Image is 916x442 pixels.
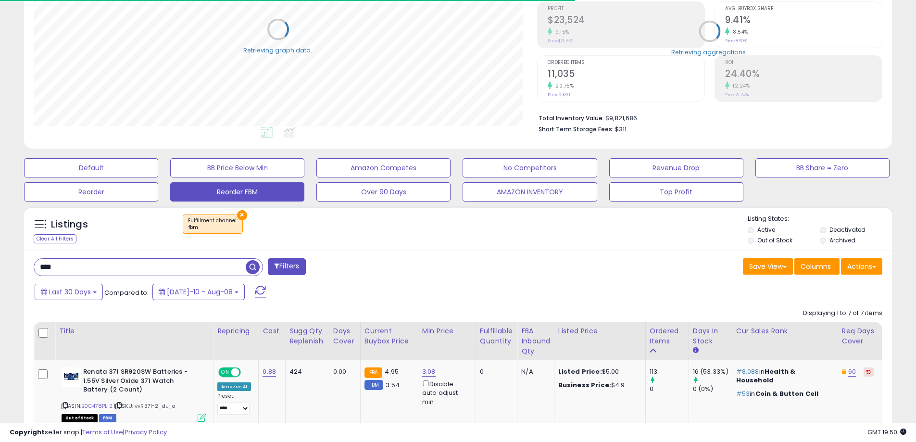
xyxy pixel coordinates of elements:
div: Cost [263,326,281,336]
span: Compared to: [104,288,149,297]
span: FBM [99,414,116,422]
a: 3.08 [422,367,436,377]
div: Title [59,326,209,336]
div: Repricing [217,326,254,336]
small: FBM [364,380,383,390]
div: Current Buybox Price [364,326,414,346]
p: Listing States: [748,215,892,224]
span: #8,088 [736,367,759,376]
p: in [736,367,830,385]
a: B00478PLI2 [81,402,113,410]
span: 2025-09-8 19:50 GMT [867,428,906,437]
button: Save View [743,258,793,275]
span: Columns [801,262,831,271]
div: $5.00 [558,367,638,376]
div: 0 [650,385,689,393]
a: 0.88 [263,367,276,377]
span: ON [219,368,231,377]
b: Business Price: [558,380,611,390]
span: All listings that are currently out of stock and unavailable for purchase on Amazon [62,414,98,422]
div: Amazon AI [217,382,251,391]
b: Renata 371 SR920SW Batteries - 1.55V Silver Oxide 371 Watch Battery (2 Count) [83,367,200,397]
div: Req Days Cover [842,326,877,346]
div: Disable auto adjust min [422,379,468,406]
div: 0 (0%) [693,385,732,393]
div: Cur Sales Rank [736,326,834,336]
span: Fulfillment channel : [188,217,238,231]
span: Health & Household [736,367,795,385]
div: 424 [289,367,322,376]
div: Clear All Filters [34,234,76,243]
div: Preset: [217,393,251,415]
div: Retrieving aggregations.. [671,48,749,56]
span: Last 30 Days [49,287,91,297]
button: Over 90 Days [316,182,451,202]
button: Revenue Drop [609,158,743,177]
button: Top Profit [609,182,743,202]
h5: Listings [51,218,88,231]
p: in [736,390,830,398]
div: Min Price [422,326,472,336]
button: Default [24,158,158,177]
button: No Competitors [463,158,597,177]
b: Listed Price: [558,367,602,376]
div: 113 [650,367,689,376]
div: ASIN: [62,367,206,421]
span: 4.95 [385,367,399,376]
a: Terms of Use [82,428,123,437]
div: 0.00 [333,367,353,376]
span: | SKU: vvR371-2_du_a [114,402,176,410]
div: Sugg Qty Replenish [289,326,325,346]
button: Last 30 Days [35,284,103,300]
button: Filters [268,258,305,275]
label: Active [757,226,775,234]
div: Listed Price [558,326,641,336]
div: seller snap | | [10,428,167,437]
a: 60 [848,367,856,377]
button: AMAZON INVENTORY [463,182,597,202]
div: N/A [521,367,547,376]
th: Please note that this number is a calculation based on your required days of coverage and your ve... [286,322,329,360]
img: 41c6OM2AFZL._SL40_.jpg [62,367,81,387]
span: #53 [736,389,750,398]
span: [DATE]-10 - Aug-08 [167,287,233,297]
div: Days Cover [333,326,356,346]
label: Out of Stock [757,236,792,244]
a: Privacy Policy [125,428,167,437]
button: Reorder FBM [170,182,304,202]
label: Deactivated [829,226,866,234]
button: Actions [841,258,882,275]
button: [DATE]-10 - Aug-08 [152,284,245,300]
strong: Copyright [10,428,45,437]
span: Coin & Button Cell [755,389,819,398]
div: Ordered Items [650,326,685,346]
div: $4.9 [558,381,638,390]
button: Columns [794,258,840,275]
button: Amazon Competes [316,158,451,177]
div: FBA inbound Qty [521,326,550,356]
div: Days In Stock [693,326,728,346]
div: Retrieving graph data.. [243,46,314,54]
div: 16 (53.33%) [693,367,732,376]
div: Displaying 1 to 7 of 7 items [803,309,882,318]
button: × [237,210,247,220]
small: FBA [364,367,382,378]
span: OFF [239,368,255,377]
button: Reorder [24,182,158,202]
span: 3.54 [386,380,400,390]
div: fbm [188,224,238,231]
div: 0 [480,367,510,376]
button: BB Share = Zero [755,158,890,177]
small: Days In Stock. [693,346,699,355]
div: Fulfillable Quantity [480,326,513,346]
label: Archived [829,236,855,244]
button: BB Price Below Min [170,158,304,177]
